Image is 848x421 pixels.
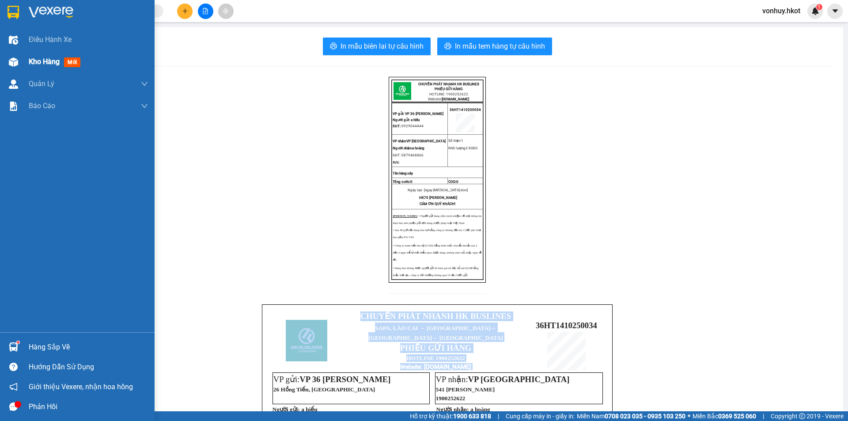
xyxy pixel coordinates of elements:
strong: HOTLINE 1900252622 [406,355,465,361]
span: 36HT1410250034 [450,108,481,112]
span: a hiếu [301,406,318,413]
span: question-circle [9,363,18,371]
img: solution-icon [9,102,18,111]
span: copyright [799,413,805,419]
span: Đ/c: [393,160,399,164]
span: In mẫu biên lai tự cấu hình [341,41,424,52]
span: • Công ty hoàn tiền thu hộ (COD) bằng hình thức chuyển khoản sau 2 đến 3 ngày kể từ thời điểm gia... [393,244,481,261]
sup: 1 [17,341,19,344]
span: CẢM ƠN QUÝ KHÁCH! [420,202,455,206]
span: 3 KG [466,146,473,150]
strong: Tên hàng: [393,171,413,175]
span: VP nhận: [393,139,406,143]
img: warehouse-icon [9,342,18,352]
span: VP nhận: [436,375,570,384]
span: a hiếu [411,118,420,122]
button: caret-down [827,4,843,19]
strong: 0369 525 060 [718,413,756,420]
div: Hướng dẫn sử dụng [29,360,148,374]
span: caret-down [831,7,839,15]
span: vonhuy.hkot [755,5,807,16]
span: Tổng cước: [393,180,413,184]
span: SAPA, LÀO CAI ↔ [GEOGRAPHIC_DATA] [368,325,503,341]
span: Ngày tạo: [ngay-[MEDICAL_DATA]-don] [408,188,468,192]
span: VP gửi: [273,375,391,384]
span: • Hàng hóa không được người gửi kê khai giá trị đầy đủ mà bị hư hỏng hoặc thất lạc, công ty bồi t... [393,266,478,277]
span: 1 [818,4,821,10]
img: logo [394,82,411,100]
span: 36HT1410250034 [536,321,597,330]
span: a hoàng [470,406,490,413]
span: Số kiện: [448,139,463,143]
span: Giới thiệu Vexere, nhận hoa hồng [29,381,133,392]
img: logo-vxr [8,6,19,19]
span: printer [444,42,451,51]
img: icon-new-feature [811,7,819,15]
strong: PHIẾU GỬI HÀNG [435,87,462,91]
span: notification [9,383,18,391]
strong: SĐT: [393,124,401,128]
span: Hỗ trợ kỹ thuật: [410,411,491,421]
span: a hoàng [393,146,424,150]
strong: PHIẾU GỬI HÀNG [400,343,472,353]
span: VP [GEOGRAPHIC_DATA] [468,375,570,384]
span: aim [223,8,229,14]
strong: [DOMAIN_NAME] [442,97,469,101]
span: VP gửi: [393,112,404,116]
strong: : [DOMAIN_NAME] [400,363,471,370]
span: VP 36 [PERSON_NAME] [299,375,390,384]
span: Cung cấp máy in - giấy in: [506,411,575,421]
span: Khối lượng [448,146,466,150]
span: 1 [461,139,463,143]
img: warehouse-icon [9,80,18,89]
span: Kho hàng [29,57,60,66]
img: logo [286,320,327,361]
span: Người gửi: [393,118,410,122]
span: printer [330,42,337,51]
span: Miền Nam [577,411,685,421]
sup: 1 [816,4,822,10]
span: ↔ [GEOGRAPHIC_DATA] [368,325,503,341]
span: 0 [410,180,413,184]
span: down [141,80,148,87]
span: ⚪️ [688,414,690,418]
span: In mẫu tem hàng tự cấu hình [455,41,545,52]
span: Miền Bắc [693,411,756,421]
img: warehouse-icon [9,57,18,67]
span: VP [GEOGRAPHIC_DATA] [393,139,446,143]
span: : • Người gửi hàng chịu trách nhiệm về mọi thông tin khai báo trên phiếu gửi đơn hàng trước pháp ... [393,214,481,224]
div: Hàng sắp về [29,341,148,354]
strong: 1900 633 818 [453,413,491,420]
span: 541 [PERSON_NAME] [436,386,495,393]
button: plus [177,4,193,19]
button: aim [218,4,234,19]
span: SĐT: 0879468866 [393,153,424,157]
button: printerIn mẫu tem hàng tự cấu hình [437,38,552,55]
span: 0 [456,180,458,184]
span: cây [408,171,413,175]
span: HK70 [PERSON_NAME] [419,196,457,200]
span: ↔ [GEOGRAPHIC_DATA] [432,334,503,341]
button: file-add [198,4,213,19]
div: Phản hồi [29,400,148,413]
span: file-add [202,8,208,14]
span: plus [182,8,188,14]
span: 26 Hồng Tiến, [GEOGRAPHIC_DATA] [273,386,375,393]
span: 1900252622 [436,395,466,402]
span: Website: [428,97,469,101]
span: • Sau 48 giờ nếu hàng hóa hư hỏng công ty không đền bù, Cước phí chưa bao gồm 8% VAT. [393,228,481,239]
span: VP 36 [PERSON_NAME] [405,112,443,116]
span: Website [400,364,421,370]
strong: Người nhận: [436,406,469,413]
span: down [141,102,148,110]
strong: CHUYỂN PHÁT NHANH HK BUSLINES [360,311,511,321]
strong: CHUYỂN PHÁT NHANH HK BUSLINES [418,82,479,86]
span: mới [64,57,80,67]
span: 0929044444 [401,124,424,128]
span: Quản Lý [29,78,54,89]
span: Điều hành xe [29,34,72,45]
span: Người nhận: [393,146,412,150]
strong: 0708 023 035 - 0935 103 250 [605,413,685,420]
span: | [763,411,764,421]
strong: Người gửi: [273,406,300,413]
